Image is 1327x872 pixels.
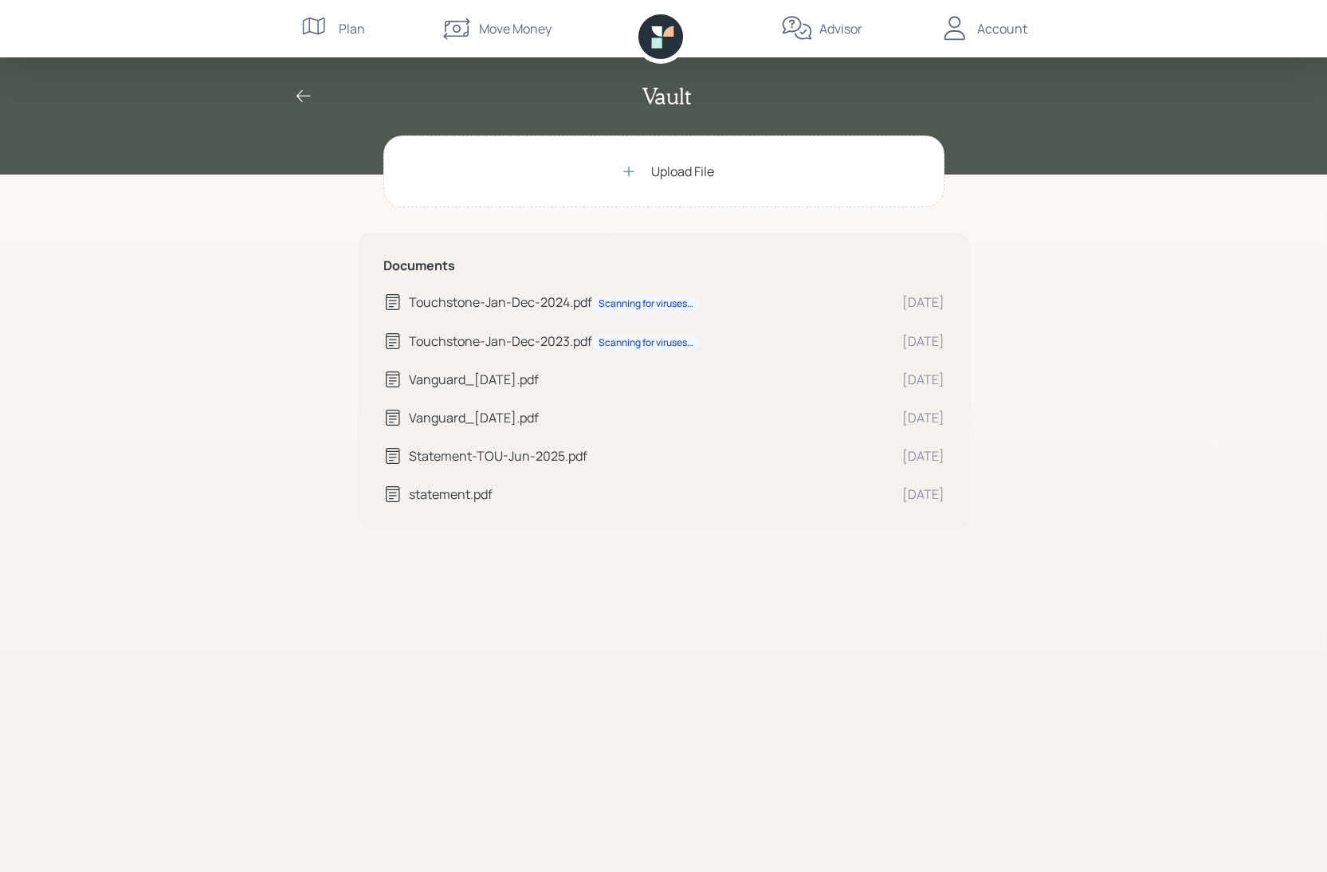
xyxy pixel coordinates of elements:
h2: Vault [642,83,691,110]
a: Touchstone-Jan-Dec-2023.pdfScanning for viruses…[DATE] [383,332,944,352]
a: Vanguard_[DATE].pdf[DATE] [383,408,944,427]
div: [DATE] [902,370,944,389]
div: Account [977,19,1027,38]
div: [DATE] [902,408,944,427]
a: Statement-TOU-Jun-2025.pdf[DATE] [383,446,944,465]
div: [DATE] [902,293,944,312]
div: Vanguard_[DATE].pdf [409,408,889,427]
div: Statement-TOU-Jun-2025.pdf [409,446,889,465]
a: statement.pdf[DATE] [383,485,944,504]
h5: Documents [383,258,944,273]
div: Touchstone-Jan-Dec-2023.pdf [409,332,889,352]
a: Touchstone-Jan-Dec-2024.pdfScanning for viruses…[DATE] [383,293,944,312]
div: statement.pdf [409,485,889,504]
div: Plan [339,19,365,38]
a: Vanguard_[DATE].pdf[DATE] [383,370,944,389]
div: Advisor [819,19,862,38]
div: Scanning for viruses… [599,336,693,350]
div: Move Money [479,19,552,38]
div: [DATE] [902,446,944,465]
div: Touchstone-Jan-Dec-2024.pdf [409,293,889,312]
div: Scanning for viruses… [599,297,693,311]
div: Upload File [651,162,714,181]
div: Vanguard_[DATE].pdf [409,370,889,389]
div: [DATE] [902,332,944,351]
div: [DATE] [902,485,944,504]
